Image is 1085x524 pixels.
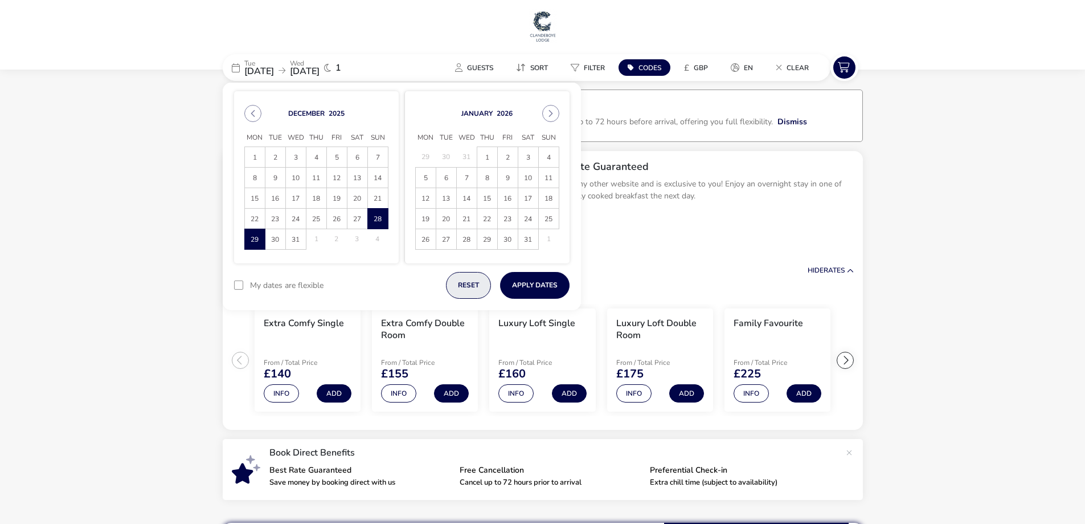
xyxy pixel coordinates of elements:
button: Choose Year [329,109,345,118]
p: From / Total Price [498,359,579,366]
span: 23 [498,209,517,229]
button: Choose Month [461,109,493,118]
span: Sun [367,129,388,147]
span: 30 [266,230,285,250]
td: 22 [244,209,265,229]
button: Add [434,384,469,403]
td: 1 [306,229,326,250]
td: 7 [456,168,477,188]
td: 27 [436,229,456,250]
swiper-slide: 6 / 8 [836,304,953,417]
span: 6 [437,168,456,188]
span: 25 [539,209,558,229]
td: 13 [436,188,456,209]
td: 24 [518,209,538,229]
a: Main Website [529,9,557,43]
span: 7 [457,168,476,188]
button: £GBP [675,59,717,76]
p: Best Rate Guaranteed [269,466,451,474]
span: 3 [519,148,538,168]
span: 30 [498,230,517,250]
td: 3 [285,147,306,168]
td: 5 [415,168,436,188]
td: 2 [265,147,285,168]
td: 22 [477,209,497,229]
span: 12 [416,189,435,209]
button: Guests [446,59,502,76]
td: 12 [326,168,347,188]
p: From / Total Price [381,359,462,366]
td: 21 [456,209,477,229]
td: 9 [497,168,518,188]
span: 2 [498,148,517,168]
td: 25 [538,209,559,229]
p: Extra chill time (subject to availability) [650,479,831,486]
naf-pibe-menu-bar-item: Codes [619,59,675,76]
td: 4 [367,229,388,250]
button: Filter [562,59,614,76]
td: 29 [415,147,436,168]
span: Mon [244,129,265,147]
span: Tue [436,129,456,147]
span: Sun [538,129,559,147]
p: Cancel up to 72 hours prior to arrival [460,479,641,486]
p: Tue [244,60,274,67]
span: 1 [335,63,341,72]
td: 19 [415,209,436,229]
td: 3 [518,147,538,168]
td: 11 [306,168,326,188]
h2: Best Available B&B Rate Guaranteed [472,160,854,173]
td: 31 [518,229,538,250]
button: Add [787,384,821,403]
span: Guests [467,63,493,72]
h3: Luxury Loft Single [498,318,575,330]
span: Thu [477,129,497,147]
span: 13 [437,189,456,209]
span: 22 [478,209,497,229]
span: £175 [616,368,644,380]
button: HideRates [808,267,854,274]
span: 27 [348,209,367,229]
td: 1 [244,147,265,168]
td: 17 [285,188,306,209]
span: 20 [348,189,367,209]
span: 21 [369,189,387,209]
span: £225 [734,368,761,380]
span: 22 [245,209,264,229]
naf-pibe-menu-bar-item: Guests [446,59,507,76]
h3: Family Favourite [734,318,803,330]
span: 7 [369,148,387,168]
td: 26 [326,209,347,229]
naf-pibe-menu-bar-item: en [722,59,767,76]
div: Tue[DATE]Wed[DATE]1 [223,54,394,81]
td: 5 [326,147,347,168]
td: 29 [477,229,497,250]
td: 8 [477,168,497,188]
p: Save money by booking direct with us [269,479,451,486]
span: Tue [265,129,285,147]
span: 6 [348,148,367,168]
td: 16 [265,188,285,209]
h3: Extra Comfy Single [264,318,344,330]
span: 2 [266,148,285,168]
span: 20 [437,209,456,229]
span: 14 [369,168,387,188]
td: 2 [326,229,347,250]
span: Wed [285,129,306,147]
td: 26 [415,229,436,250]
p: When you book direct with Clandeboye Lodge, you can cancel or change your booking for free up to ... [237,116,773,127]
td: 7 [367,147,388,168]
td: 18 [538,188,559,209]
span: 15 [478,189,497,209]
button: Info [734,384,769,403]
naf-pibe-menu-bar-item: £GBP [675,59,722,76]
p: From / Total Price [734,359,814,366]
p: Preferential Check-in [650,466,831,474]
span: £160 [498,368,526,380]
span: 17 [519,189,538,209]
td: 31 [456,147,477,168]
span: en [744,63,753,72]
span: 8 [245,168,264,188]
td: 15 [244,188,265,209]
td: 19 [326,188,347,209]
